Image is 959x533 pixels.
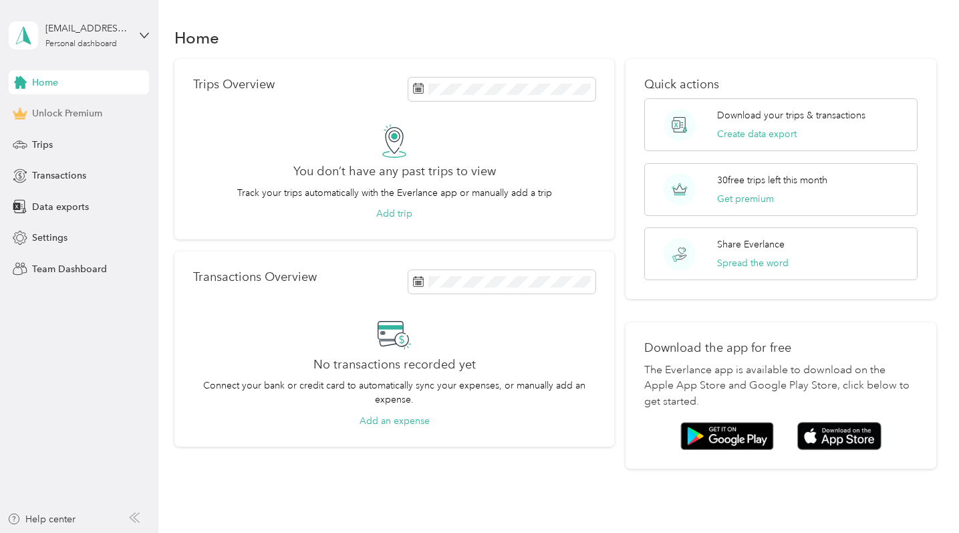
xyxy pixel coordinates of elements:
p: Trips Overview [193,78,275,92]
img: App store [797,422,881,451]
span: Unlock Premium [32,106,102,120]
button: Create data export [717,127,797,141]
p: Quick actions [644,78,917,92]
button: Spread the word [717,256,789,270]
p: Download your trips & transactions [717,108,865,122]
span: Home [32,76,58,90]
p: The Everlance app is available to download on the Apple App Store and Google Play Store, click be... [644,362,917,411]
span: Team Dashboard [32,262,107,276]
img: Google play [680,422,774,450]
p: Transactions Overview [193,270,317,284]
h2: No transactions recorded yet [313,358,476,372]
h1: Home [174,31,219,45]
div: Personal dashboard [45,40,117,48]
span: Trips [32,138,53,152]
span: Settings [32,231,67,245]
p: Share Everlance [717,237,785,251]
p: Track your trips automatically with the Everlance app or manually add a trip [237,186,552,200]
button: Add trip [376,207,412,221]
button: Help center [7,512,76,526]
p: Download the app for free [644,341,917,355]
h2: You don’t have any past trips to view [293,165,496,179]
p: 30 free trips left this month [717,173,827,187]
div: [EMAIL_ADDRESS][DOMAIN_NAME] [45,21,129,35]
span: Transactions [32,169,86,183]
button: Get premium [717,192,774,206]
button: Add an expense [360,414,430,428]
iframe: Everlance-gr Chat Button Frame [884,458,959,533]
p: Connect your bank or credit card to automatically sync your expenses, or manually add an expense. [193,379,595,407]
span: Data exports [32,200,89,214]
